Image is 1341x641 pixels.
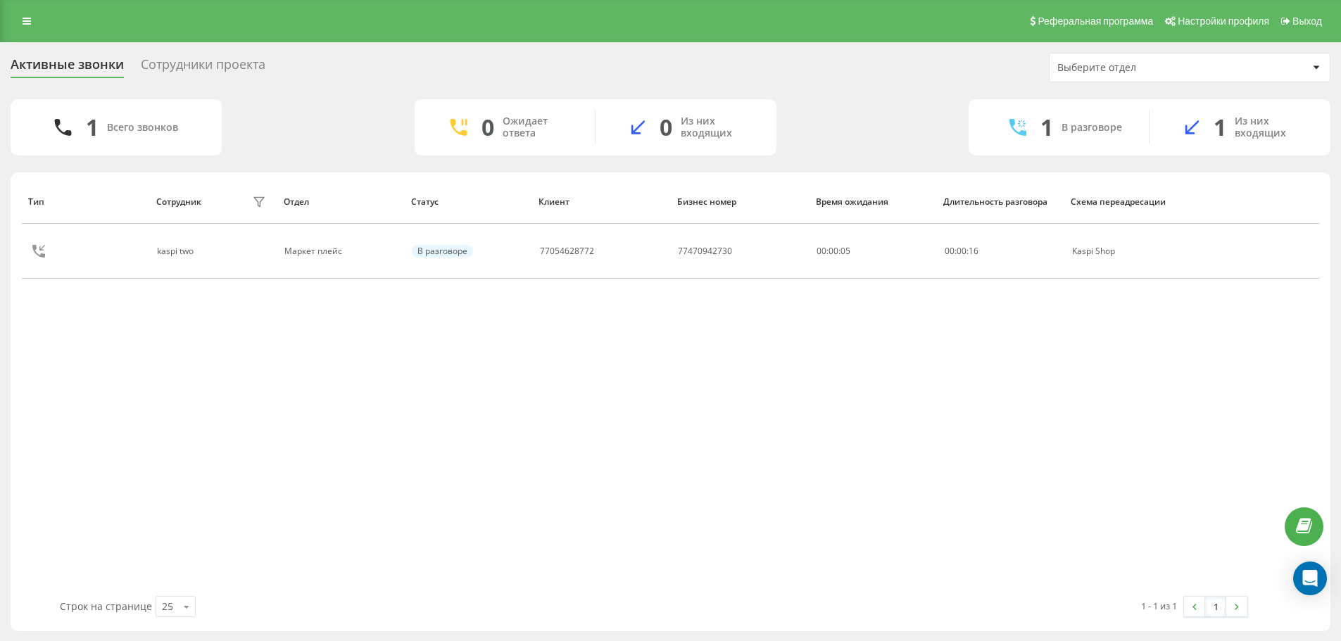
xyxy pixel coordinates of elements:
span: Выход [1292,15,1322,27]
span: 00 [945,245,955,257]
div: Клиент [539,197,664,207]
div: Время ожидания [816,197,930,207]
div: Всего звонков [107,122,178,134]
div: 1 [1214,114,1226,141]
div: kaspi two [157,246,197,256]
div: Длительность разговора [943,197,1057,207]
div: Ожидает ответа [503,115,574,139]
div: 25 [162,599,173,614]
div: Выберите отдел [1057,62,1226,74]
span: Строк на странице [60,599,152,613]
div: 00:00:05 [817,246,928,256]
div: 77470942730 [678,246,732,256]
span: 00 [957,245,967,257]
div: 0 [660,114,672,141]
div: Kaspi Shop [1072,246,1184,256]
div: 1 [86,114,99,141]
div: 77054628772 [540,246,594,256]
div: : : [945,246,978,256]
div: Активные звонки [11,57,124,79]
span: Реферальная программа [1038,15,1153,27]
div: Сотрудники проекта [141,57,265,79]
div: Из них входящих [681,115,755,139]
div: Маркет плейс [284,246,396,256]
span: 16 [969,245,978,257]
div: Бизнес номер [677,197,802,207]
div: 1 - 1 из 1 [1141,599,1177,613]
a: 1 [1205,597,1226,616]
div: Open Intercom Messenger [1293,561,1327,595]
div: Из них входящих [1235,115,1309,139]
div: В разговоре [1062,122,1122,134]
div: 1 [1040,114,1053,141]
div: Тип [28,197,142,207]
div: Статус [411,197,525,207]
div: Схема переадресации [1071,197,1185,207]
div: Сотрудник [156,197,201,207]
span: Настройки профиля [1178,15,1269,27]
div: В разговоре [412,245,473,258]
div: Отдел [284,197,398,207]
div: 0 [481,114,494,141]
